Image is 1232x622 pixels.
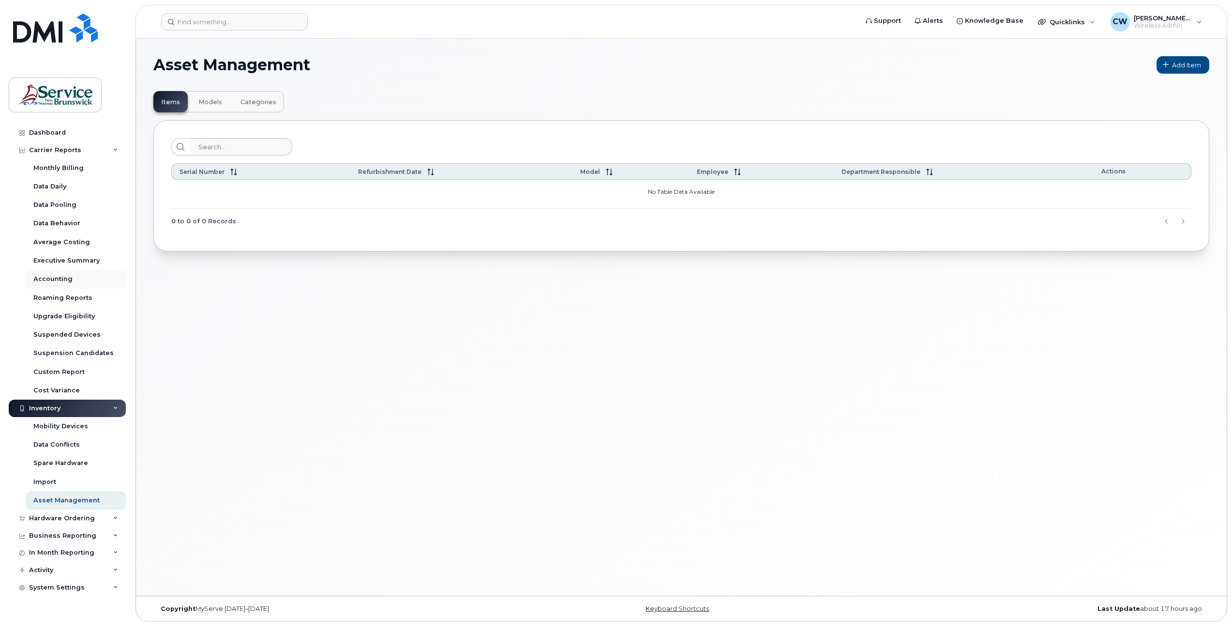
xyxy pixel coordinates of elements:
[1172,61,1201,70] span: Add Item
[1157,56,1209,74] a: Add Item
[198,98,222,106] span: Models
[358,168,421,175] span: Refurbishment Date
[697,168,728,175] span: Employee
[180,168,225,175] span: Serial Number
[841,168,920,175] span: Department Responsible
[153,605,505,613] div: MyServe [DATE]–[DATE]
[1097,605,1140,612] strong: Last Update
[190,138,292,155] input: Search...
[580,168,600,175] span: Model
[171,180,1191,209] td: No Table Data Available
[646,605,709,612] a: Keyboard Shortcuts
[857,605,1209,613] div: about 17 hours ago
[1101,168,1126,175] span: Actions
[153,58,310,72] span: Asset Management
[161,605,195,612] strong: Copyright
[240,98,276,106] span: Categories
[171,214,236,229] span: 0 to 0 of 0 Records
